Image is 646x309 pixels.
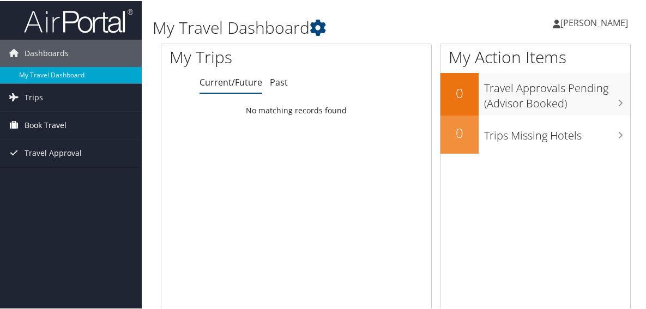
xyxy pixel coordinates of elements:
[440,45,630,68] h1: My Action Items
[25,138,82,166] span: Travel Approval
[153,15,477,38] h1: My Travel Dashboard
[560,16,628,28] span: [PERSON_NAME]
[440,83,479,101] h2: 0
[200,75,262,87] a: Current/Future
[440,114,630,153] a: 0Trips Missing Hotels
[440,72,630,114] a: 0Travel Approvals Pending (Advisor Booked)
[440,123,479,141] h2: 0
[25,111,67,138] span: Book Travel
[484,122,630,142] h3: Trips Missing Hotels
[24,7,133,33] img: airportal-logo.png
[161,100,431,119] td: No matching records found
[25,83,43,110] span: Trips
[170,45,311,68] h1: My Trips
[484,74,630,110] h3: Travel Approvals Pending (Advisor Booked)
[25,39,69,66] span: Dashboards
[553,5,639,38] a: [PERSON_NAME]
[270,75,288,87] a: Past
